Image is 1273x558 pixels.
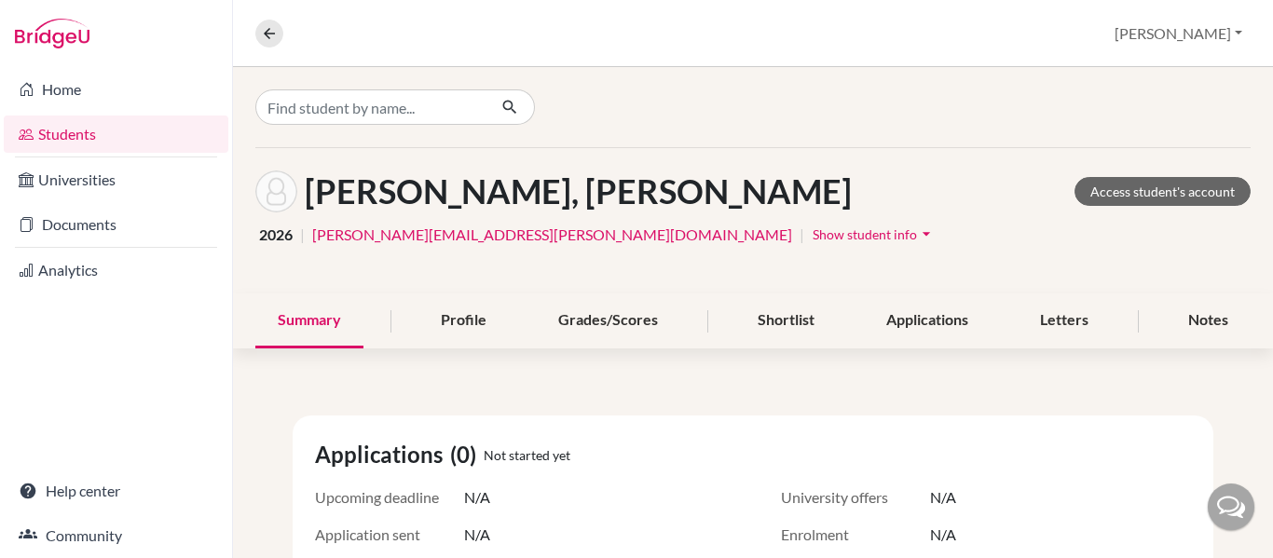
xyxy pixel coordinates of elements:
span: University offers [781,486,930,509]
div: Profile [418,293,509,348]
span: (0) [450,438,484,471]
img: Marco Antonio Recinos Salazar's avatar [255,170,297,212]
div: Shortlist [735,293,837,348]
span: N/A [930,486,956,509]
span: N/A [464,486,490,509]
img: Bridge-U [15,19,89,48]
span: 2026 [259,224,293,246]
a: Universities [4,161,228,198]
h1: [PERSON_NAME], [PERSON_NAME] [305,171,852,211]
div: Summary [255,293,363,348]
span: Show student info [813,226,917,242]
a: Help center [4,472,228,510]
span: Applications [315,438,450,471]
button: Show student infoarrow_drop_down [812,220,937,249]
span: N/A [464,524,490,546]
button: [PERSON_NAME] [1106,16,1251,51]
a: Analytics [4,252,228,289]
div: Letters [1018,293,1111,348]
span: Help [42,13,80,30]
span: | [800,224,804,246]
a: Access student's account [1075,177,1251,206]
a: Students [4,116,228,153]
span: Enrolment [781,524,930,546]
span: Upcoming deadline [315,486,464,509]
a: [PERSON_NAME][EMAIL_ADDRESS][PERSON_NAME][DOMAIN_NAME] [312,224,792,246]
span: Not started yet [484,445,570,465]
div: Grades/Scores [536,293,680,348]
i: arrow_drop_down [917,225,936,243]
span: | [300,224,305,246]
input: Find student by name... [255,89,486,125]
span: Application sent [315,524,464,546]
a: Home [4,71,228,108]
div: Applications [864,293,991,348]
div: Notes [1166,293,1251,348]
a: Documents [4,206,228,243]
span: N/A [930,524,956,546]
a: Community [4,517,228,554]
